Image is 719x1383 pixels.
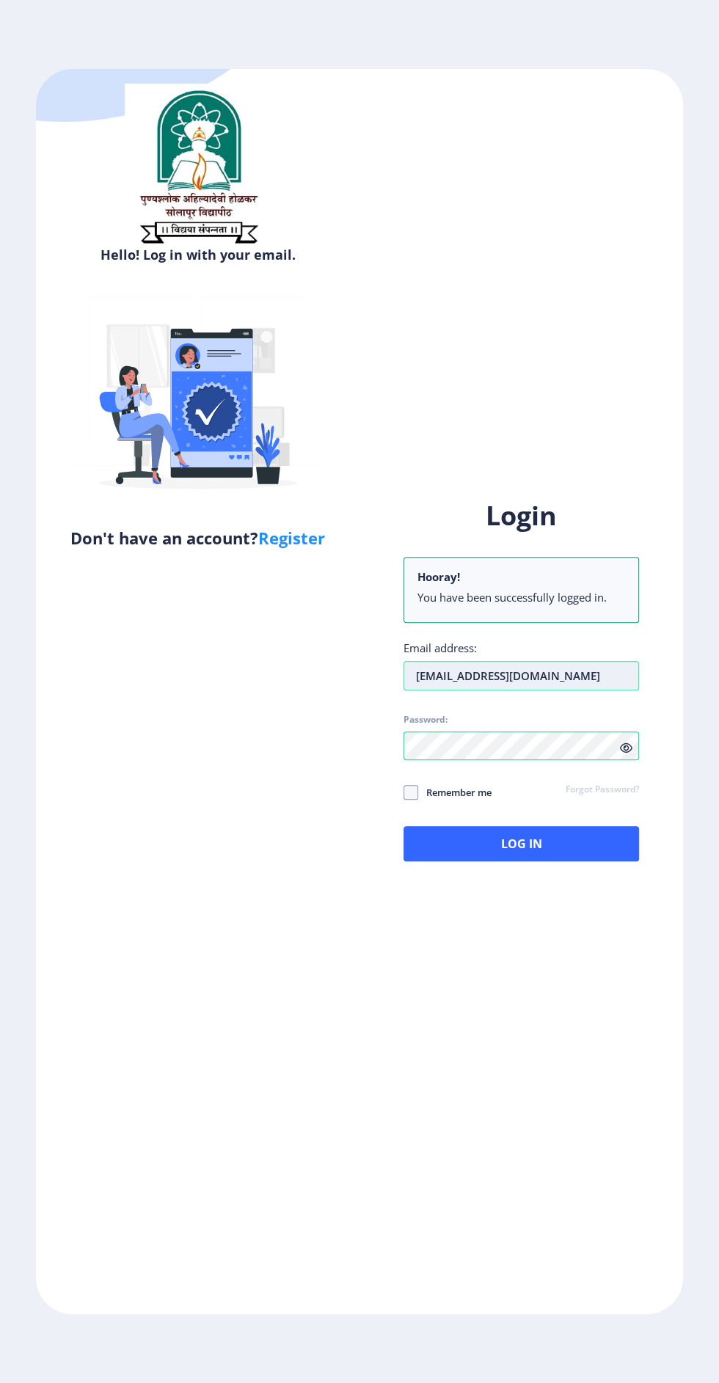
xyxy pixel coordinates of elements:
[404,714,448,726] label: Password:
[404,826,639,861] button: Log In
[70,269,326,526] img: Verified-rafiki.svg
[566,784,639,797] a: Forgot Password?
[404,498,639,533] h1: Login
[258,527,325,549] a: Register
[125,84,271,249] img: sulogo.png
[417,569,460,584] b: Hooray!
[404,641,477,655] label: Email address:
[47,526,348,550] h5: Don't have an account?
[47,246,348,263] h6: Hello! Log in with your email.
[417,590,625,605] li: You have been successfully logged in.
[418,784,492,801] span: Remember me
[404,661,639,690] input: Email address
